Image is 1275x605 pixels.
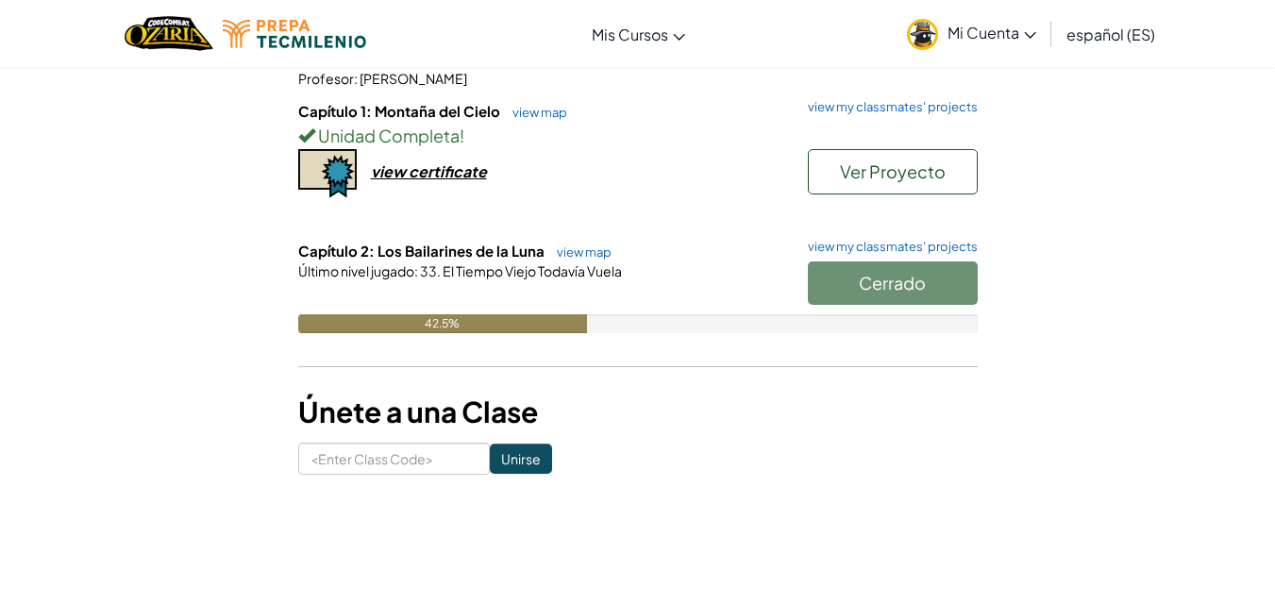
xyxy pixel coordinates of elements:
[798,101,978,113] a: view my classmates' projects
[414,262,418,279] span: :
[315,125,460,146] span: Unidad Completa
[298,262,414,279] span: Último nivel jugado
[547,244,612,260] a: view map
[371,161,487,181] div: view certificate
[298,443,490,475] input: <Enter Class Code>
[441,262,622,279] span: El Tiempo Viejo Todavía Vuela
[1066,25,1155,44] span: español (ES)
[1057,8,1165,59] a: español (ES)
[298,149,357,198] img: certificate-icon.png
[948,23,1036,42] span: Mi Cuenta
[298,161,487,181] a: view certificate
[298,391,978,433] h3: Únete a una Clase
[898,4,1046,63] a: Mi Cuenta
[798,241,978,253] a: view my classmates' projects
[298,70,354,87] span: Profesor
[358,70,467,87] span: [PERSON_NAME]
[592,25,668,44] span: Mis Cursos
[490,444,552,474] input: Unirse
[418,262,441,279] span: 33.
[907,19,938,50] img: avatar
[298,314,587,333] div: 42.5%
[125,14,212,53] img: Home
[460,125,464,146] span: !
[125,14,212,53] a: Ozaria by CodeCombat logo
[298,102,503,120] span: Capítulo 1: Montaña del Cielo
[354,70,358,87] span: :
[808,149,978,194] button: Ver Proyecto
[840,160,946,182] span: Ver Proyecto
[503,105,567,120] a: view map
[298,242,547,260] span: Capítulo 2: Los Bailarines de la Luna
[582,8,695,59] a: Mis Cursos
[223,20,366,48] img: Tecmilenio logo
